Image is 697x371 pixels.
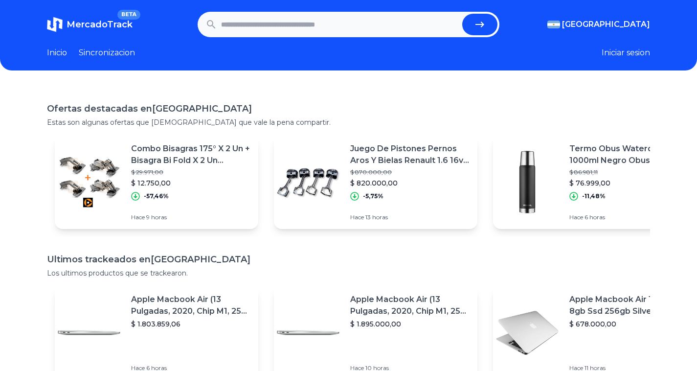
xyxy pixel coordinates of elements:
[131,178,250,188] p: $ 12.750,00
[47,102,650,116] h1: Ofertas destacadas en [GEOGRAPHIC_DATA]
[47,268,650,278] p: Los ultimos productos que se trackearon.
[569,178,689,188] p: $ 76.999,00
[350,213,470,221] p: Hace 13 horas
[131,294,250,317] p: Apple Macbook Air (13 Pulgadas, 2020, Chip M1, 256 Gb De Ssd, 8 Gb De Ram) - Plata
[350,168,470,176] p: $ 870.000,00
[131,143,250,166] p: Combo Bisagras 175° X 2 Un + Bisagra Bi Fold X 2 Un Ducasse
[55,148,123,216] img: Featured image
[47,117,650,127] p: Estas son algunas ofertas que [DEMOGRAPHIC_DATA] que vale la pena compartir.
[47,47,67,59] a: Inicio
[79,47,135,59] a: Sincronizacion
[55,299,123,367] img: Featured image
[493,299,562,367] img: Featured image
[602,47,650,59] button: Iniciar sesion
[582,192,606,200] p: -11,48%
[493,135,697,229] a: Featured imageTermo Obus Waterdog 1000ml Negro Obus1000bk$ 86.981,11$ 76.999,00-11,48%Hace 6 horas
[47,253,650,266] h1: Ultimos trackeados en [GEOGRAPHIC_DATA]
[274,148,342,216] img: Featured image
[363,192,383,200] p: -5,75%
[274,299,342,367] img: Featured image
[117,10,140,20] span: BETA
[131,213,250,221] p: Hace 9 horas
[350,294,470,317] p: Apple Macbook Air (13 Pulgadas, 2020, Chip M1, 256 Gb De Ssd, 8 Gb De Ram) - Plata
[562,19,650,30] span: [GEOGRAPHIC_DATA]
[350,178,470,188] p: $ 820.000,00
[131,319,250,329] p: $ 1.803.859,06
[569,143,689,166] p: Termo Obus Waterdog 1000ml Negro Obus1000bk
[569,319,689,329] p: $ 678.000,00
[350,143,470,166] p: Juego De Pistones Pernos Aros Y Bielas Renault 1.6 16v H4m
[569,168,689,176] p: $ 86.981,11
[47,17,133,32] a: MercadoTrackBETA
[569,213,689,221] p: Hace 6 horas
[144,192,169,200] p: -57,46%
[493,148,562,216] img: Featured image
[547,21,560,28] img: Argentina
[569,294,689,317] p: Apple Macbook Air 13 Core I5 8gb Ssd 256gb Silver
[67,19,133,30] span: MercadoTrack
[55,135,258,229] a: Featured imageCombo Bisagras 175° X 2 Un + Bisagra Bi Fold X 2 Un Ducasse$ 29.971,00$ 12.750,00-5...
[274,135,477,229] a: Featured imageJuego De Pistones Pernos Aros Y Bielas Renault 1.6 16v H4m$ 870.000,00$ 820.000,00-...
[47,17,63,32] img: MercadoTrack
[350,319,470,329] p: $ 1.895.000,00
[547,19,650,30] button: [GEOGRAPHIC_DATA]
[131,168,250,176] p: $ 29.971,00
